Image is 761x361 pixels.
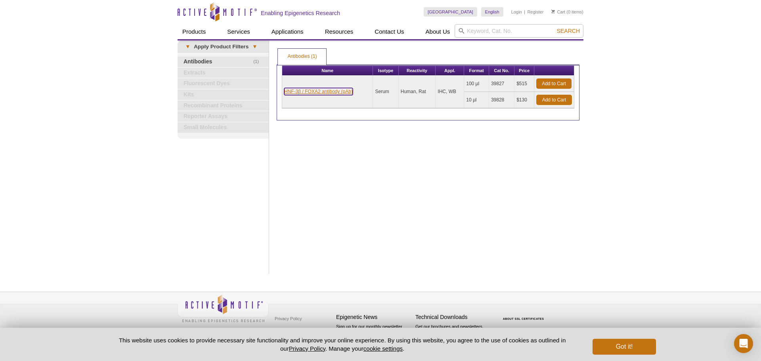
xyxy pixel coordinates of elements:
[278,49,326,65] a: Antibodies (1)
[415,323,491,344] p: Get our brochures and newsletters, or request them by mail.
[527,9,543,15] a: Register
[178,101,269,111] a: Recombinant Proteins
[178,292,269,324] img: Active Motif,
[284,88,353,95] a: HNF-3β / FOXA2 antibody (pAb)
[267,24,308,39] a: Applications
[178,24,210,39] a: Products
[503,317,544,320] a: ABOUT SSL CERTIFICATES
[178,78,269,89] a: Fluorescent Dyes
[593,339,656,355] button: Got it!
[557,28,580,34] span: Search
[105,336,579,353] p: This website uses cookies to provide necessary site functionality and improve your online experie...
[421,24,455,39] a: About Us
[524,7,525,17] li: |
[489,92,514,108] td: 39828
[536,95,572,105] a: Add to Cart
[273,313,304,325] a: Privacy Policy
[178,57,269,67] a: (1)Antibodies
[514,76,534,92] td: $515
[551,7,583,17] li: (0 items)
[253,57,263,67] span: (1)
[734,334,753,353] div: Open Intercom Messenger
[464,92,489,108] td: 10 µl
[178,111,269,122] a: Reporter Assays
[336,323,411,350] p: Sign up for our monthly newsletter highlighting recent publications in the field of epigenetics.
[399,76,436,108] td: Human, Rat
[373,76,398,108] td: Serum
[464,76,489,92] td: 100 µl
[424,7,477,17] a: [GEOGRAPHIC_DATA]
[249,43,261,50] span: ▾
[178,68,269,78] a: Extracts
[415,314,491,321] h4: Technical Downloads
[373,66,398,76] th: Isotype
[514,66,534,76] th: Price
[320,24,358,39] a: Resources
[551,10,555,13] img: Your Cart
[489,76,514,92] td: 39827
[363,345,403,352] button: cookie settings
[370,24,409,39] a: Contact Us
[514,92,534,108] td: $130
[289,345,325,352] a: Privacy Policy
[481,7,503,17] a: English
[222,24,255,39] a: Services
[436,66,464,76] th: Appl.
[261,10,340,17] h2: Enabling Epigenetics Research
[464,66,489,76] th: Format
[554,27,582,34] button: Search
[178,122,269,133] a: Small Molecules
[489,66,514,76] th: Cat No.
[551,9,565,15] a: Cart
[436,76,464,108] td: IHC, WB
[273,325,314,336] a: Terms & Conditions
[455,24,583,38] input: Keyword, Cat. No.
[282,66,373,76] th: Name
[495,306,554,323] table: Click to Verify - This site chose Symantec SSL for secure e-commerce and confidential communicati...
[178,90,269,100] a: Kits
[536,78,572,89] a: Add to Cart
[336,314,411,321] h4: Epigenetic News
[399,66,436,76] th: Reactivity
[182,43,194,50] span: ▾
[178,40,269,53] a: ▾Apply Product Filters▾
[511,9,522,15] a: Login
